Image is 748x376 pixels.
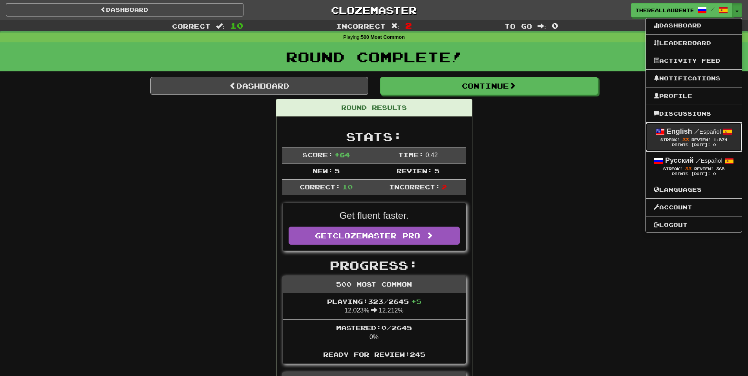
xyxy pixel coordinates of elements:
span: Correct: [300,183,340,191]
span: 2 [442,183,447,191]
span: Correct [172,22,210,30]
span: Score: [302,151,333,158]
a: Dashboard [646,20,742,31]
span: Incorrect: [389,183,440,191]
span: + 64 [335,151,350,158]
a: English /Español Streak: 33 Review: 1,574 Points [DATE]: 0 [646,123,742,151]
div: Round Results [276,99,472,116]
span: Streak: [663,167,682,171]
span: To go [505,22,532,30]
strong: English [667,127,692,135]
span: 2 [405,21,412,30]
span: 10 [230,21,243,30]
span: Streak: [660,138,680,142]
a: Discussions [646,109,742,119]
a: Leaderboard [646,38,742,48]
h2: Progress: [282,259,466,272]
span: / [694,128,699,135]
strong: 500 Most Common [361,35,405,40]
span: Review: [694,167,713,171]
span: 33 [682,137,689,142]
span: 365 [716,167,724,171]
span: New: [313,167,333,174]
li: 0% [283,319,466,346]
span: / [696,157,701,164]
a: Languages [646,185,742,195]
a: Activity Feed [646,56,742,66]
span: 10 [342,183,353,191]
span: / [711,6,715,12]
span: Playing: 323 / 2645 [327,298,421,305]
span: Ready for Review: 245 [323,351,425,358]
span: 0 : 42 [426,152,438,158]
small: Español [694,128,721,135]
span: 5 [434,167,439,174]
strong: Русский [665,156,694,164]
a: Profile [646,91,742,101]
a: GetClozemaster Pro [289,227,460,245]
span: Review: [691,138,711,142]
a: Русский /Español Streak: 33 Review: 365 Points [DATE]: 0 [646,152,742,180]
a: Clozemaster [255,3,493,17]
span: Incorrect [336,22,386,30]
div: Points [DATE]: 0 [654,172,734,177]
button: Continue [380,77,598,95]
span: + 5 [411,298,421,305]
p: Get fluent faster. [289,209,460,222]
h2: Stats: [282,130,466,143]
div: 500 Most Common [283,276,466,293]
span: Mastered: 0 / 2645 [336,324,412,331]
span: : [391,23,400,29]
span: Time: [398,151,424,158]
span: : [538,23,546,29]
li: 12.023% 12.212% [283,293,466,320]
div: Points [DATE]: 0 [654,143,734,148]
a: Account [646,202,742,213]
h1: Round Complete! [3,49,745,65]
span: thereallaurente [635,7,693,14]
span: 5 [335,167,340,174]
a: Logout [646,220,742,230]
span: 33 [685,166,691,171]
small: Español [696,157,722,164]
a: Dashboard [150,77,368,95]
a: Notifications [646,73,742,84]
span: 0 [552,21,558,30]
span: : [216,23,225,29]
span: 1,574 [713,138,727,142]
a: Dashboard [6,3,243,16]
span: Clozemaster Pro [333,231,420,240]
a: thereallaurente / [631,3,732,17]
span: Review: [397,167,432,174]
